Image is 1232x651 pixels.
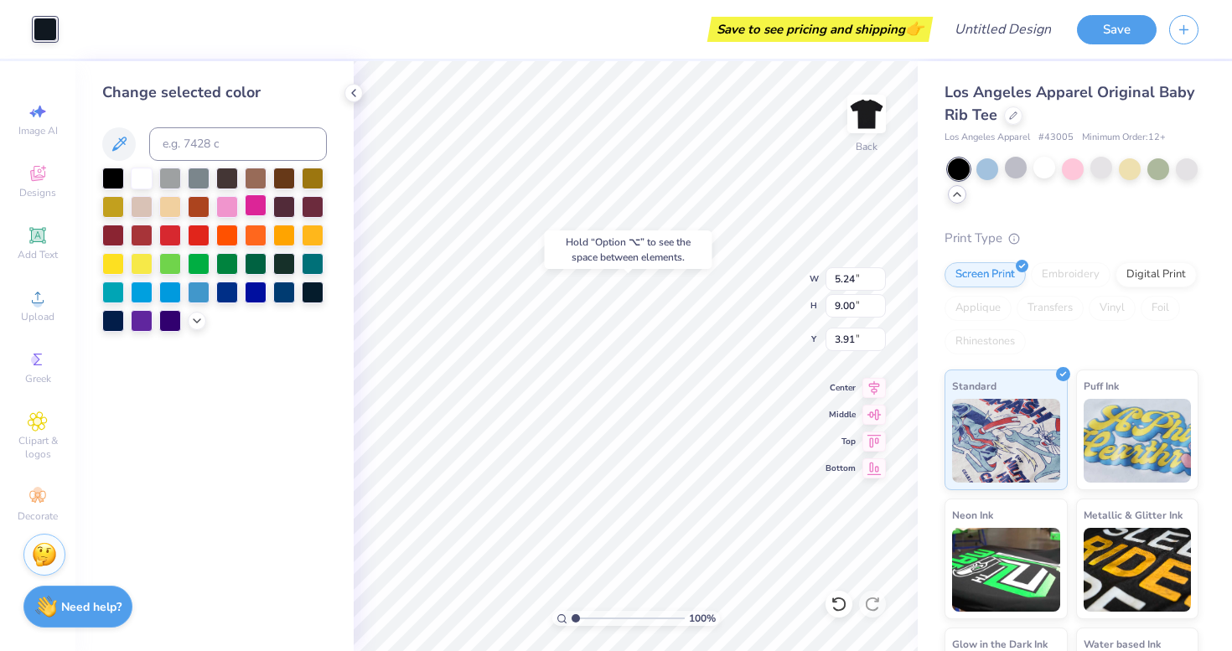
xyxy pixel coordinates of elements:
span: 👉 [905,18,924,39]
span: # 43005 [1038,131,1074,145]
span: Metallic & Glitter Ink [1084,506,1183,524]
span: Designs [19,186,56,199]
span: Add Text [18,248,58,261]
span: Decorate [18,509,58,523]
div: Transfers [1017,296,1084,321]
span: Clipart & logos [8,434,67,461]
span: Top [826,436,856,447]
div: Foil [1141,296,1180,321]
div: Embroidery [1031,262,1110,287]
div: Print Type [945,229,1198,248]
img: Metallic & Glitter Ink [1084,528,1192,612]
span: 100 % [689,611,716,626]
span: Los Angeles Apparel [945,131,1030,145]
img: Back [850,97,883,131]
span: Center [826,382,856,394]
img: Puff Ink [1084,399,1192,483]
div: Rhinestones [945,329,1026,354]
span: Standard [952,377,996,395]
div: Applique [945,296,1012,321]
img: Standard [952,399,1060,483]
span: Greek [25,372,51,385]
div: Save to see pricing and shipping [712,17,929,42]
img: Neon Ink [952,528,1060,612]
span: Image AI [18,124,58,137]
span: Middle [826,409,856,421]
div: Screen Print [945,262,1026,287]
div: Back [856,139,877,154]
div: Digital Print [1116,262,1197,287]
span: Puff Ink [1084,377,1119,395]
span: Neon Ink [952,506,993,524]
span: Minimum Order: 12 + [1082,131,1166,145]
input: Untitled Design [941,13,1064,46]
span: Bottom [826,462,856,474]
div: Change selected color [102,81,327,104]
strong: Need help? [61,599,122,615]
div: Vinyl [1089,296,1136,321]
button: Save [1077,15,1157,44]
div: Hold “Option ⌥” to see the space between elements. [545,230,712,269]
input: e.g. 7428 c [149,127,327,161]
span: Upload [21,310,54,323]
span: Los Angeles Apparel Original Baby Rib Tee [945,82,1194,125]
